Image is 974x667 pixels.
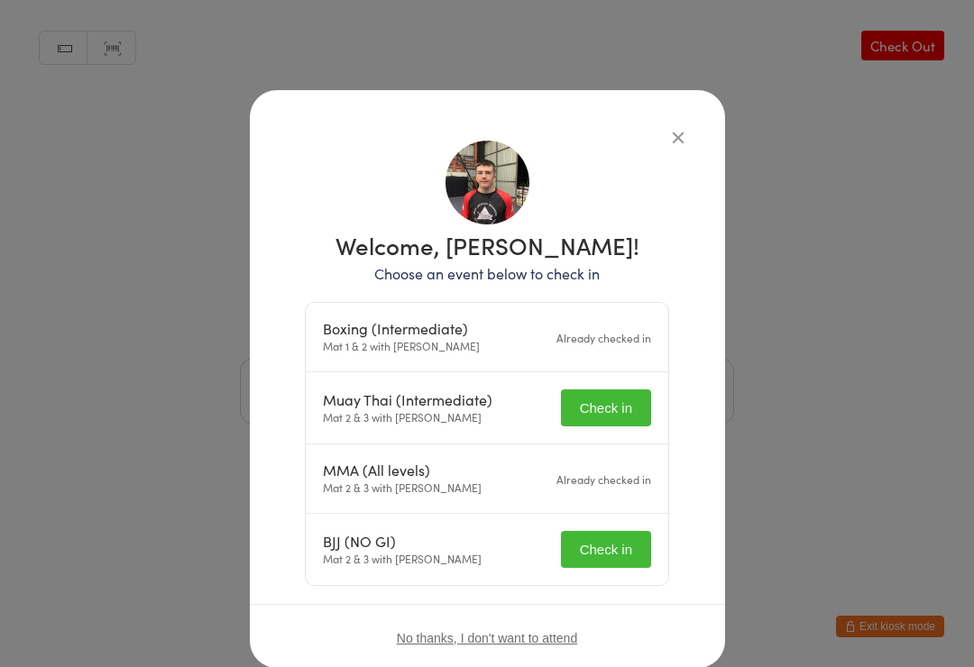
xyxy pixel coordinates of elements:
[446,141,529,224] img: image1751528433.png
[556,471,651,488] div: Already checked in
[561,531,651,568] button: Check in
[305,233,669,257] h1: Welcome, [PERSON_NAME]!
[556,329,651,346] div: Already checked in
[561,389,651,426] button: Check in
[323,391,492,408] div: Muay Thai (Intermediate)
[323,461,482,479] div: MMA (All levels)
[323,391,492,425] div: Mat 2 & 3 with [PERSON_NAME]
[305,263,669,284] p: Choose an event below to check in
[323,533,482,550] div: BJJ (NO GI)
[323,320,480,354] div: Mat 1 & 2 with [PERSON_NAME]
[397,631,577,645] button: No thanks, I don't want to attend
[323,320,480,337] div: Boxing (Intermediate)
[323,533,482,567] div: Mat 2 & 3 with [PERSON_NAME]
[323,461,482,496] div: Mat 2 & 3 with [PERSON_NAME]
